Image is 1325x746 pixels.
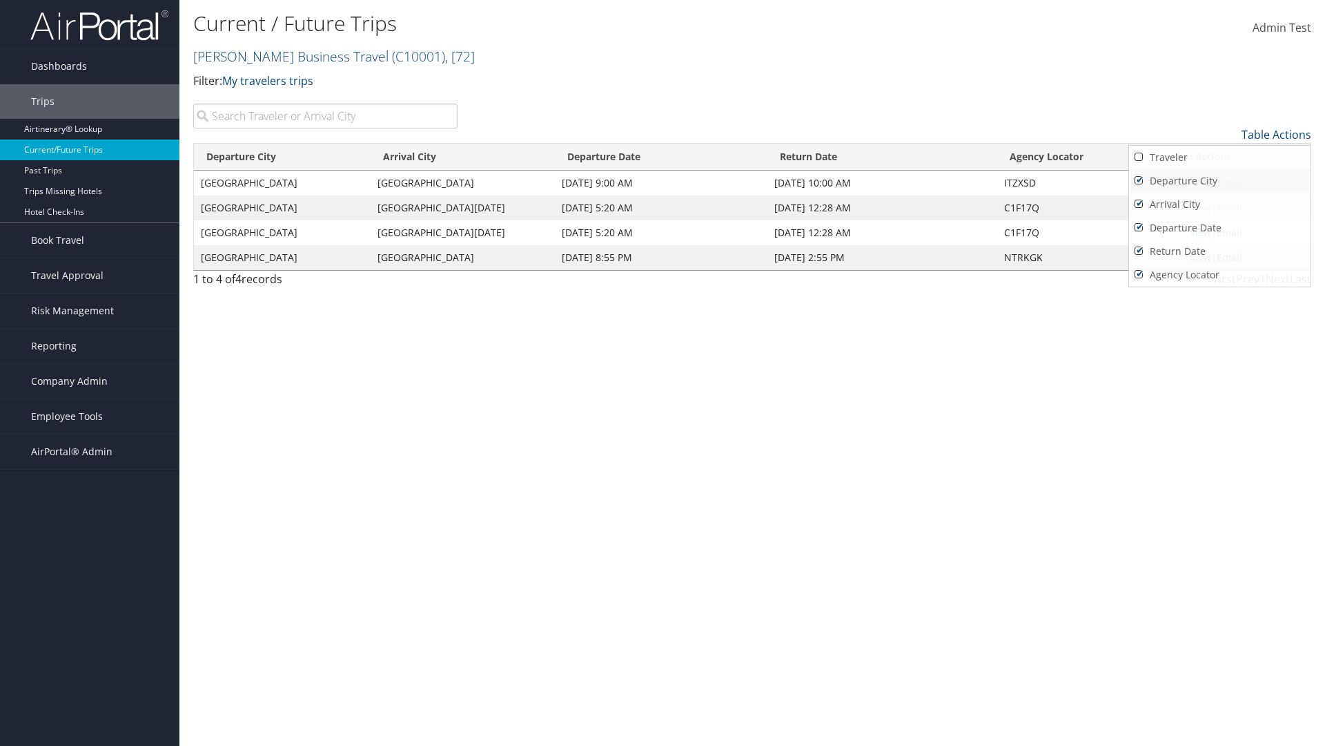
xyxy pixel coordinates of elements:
span: Employee Tools [31,399,103,434]
span: Travel Approval [31,258,104,293]
a: Arrival City [1129,193,1311,216]
a: Agency Locator [1129,263,1311,287]
span: Dashboards [31,49,87,84]
a: Return Date [1129,240,1311,263]
a: Departure Date [1129,216,1311,240]
span: Company Admin [31,364,108,399]
span: Reporting [31,329,77,363]
a: Departure City [1129,169,1311,193]
span: Risk Management [31,294,114,328]
a: Download Report [1129,144,1311,168]
img: airportal-logo.png [30,9,168,41]
a: Traveler [1129,146,1311,169]
span: Book Travel [31,223,84,258]
span: AirPortal® Admin [31,434,112,469]
span: Trips [31,84,55,119]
